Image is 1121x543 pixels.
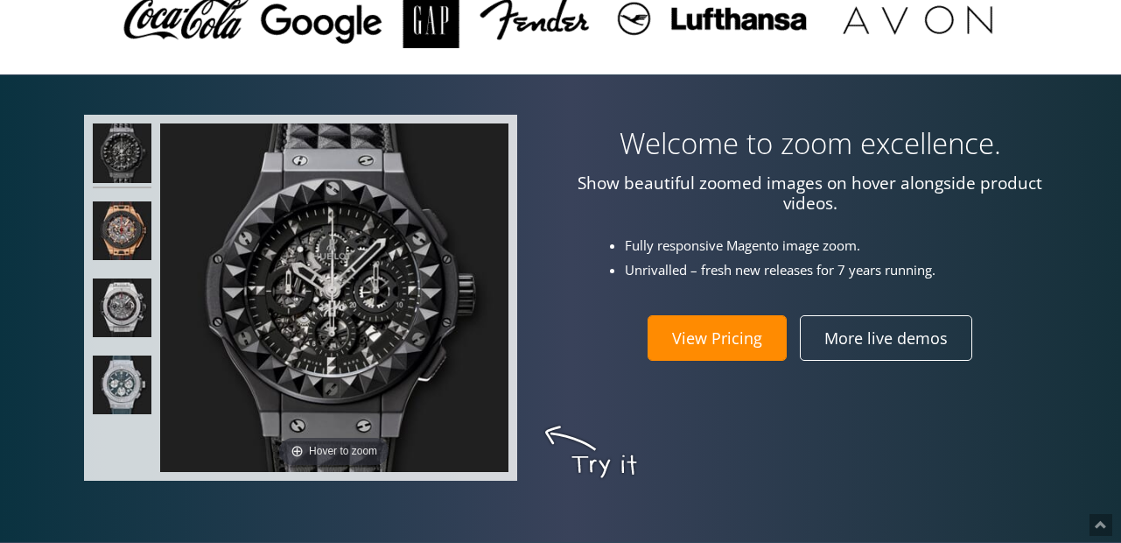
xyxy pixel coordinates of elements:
[574,173,1047,214] p: Show beautiful zoomed images on hover alongside product videos.
[93,201,151,265] a: Big Bang Ferrari King Gold Carbon
[625,236,1062,256] li: Fully responsive Magento image zoom.
[625,260,1062,280] li: Unrivalled – fresh new releases for 7 years running.
[93,123,151,187] a: Big Bang Depeche Mode
[648,315,787,361] a: View Pricing
[93,356,151,420] a: Big Bang Jeans
[574,128,1047,159] h3: Welcome to zoom excellence.
[800,315,972,361] a: More live demos
[93,279,151,342] a: Big Bang Unico Titanium
[160,123,508,472] a: Hover to zoom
